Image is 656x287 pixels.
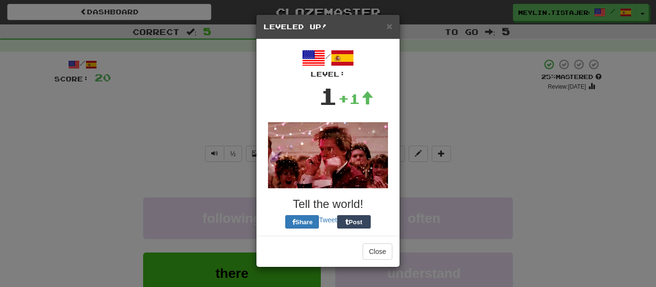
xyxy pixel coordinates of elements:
div: 1 [318,79,338,113]
div: Level: [264,69,392,79]
div: +1 [338,89,374,108]
img: kevin-bacon-45c228efc3db0f333faed3a78f19b6d7c867765aaadacaa7c55ae667c030a76f.gif [268,122,388,188]
a: Tweet [319,216,337,224]
button: Close [363,243,392,260]
button: Post [337,215,371,229]
h3: Tell the world! [264,198,392,210]
div: / [264,46,392,79]
button: Share [285,215,319,229]
h5: Leveled Up! [264,22,392,32]
button: Close [387,21,392,31]
span: × [387,21,392,32]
